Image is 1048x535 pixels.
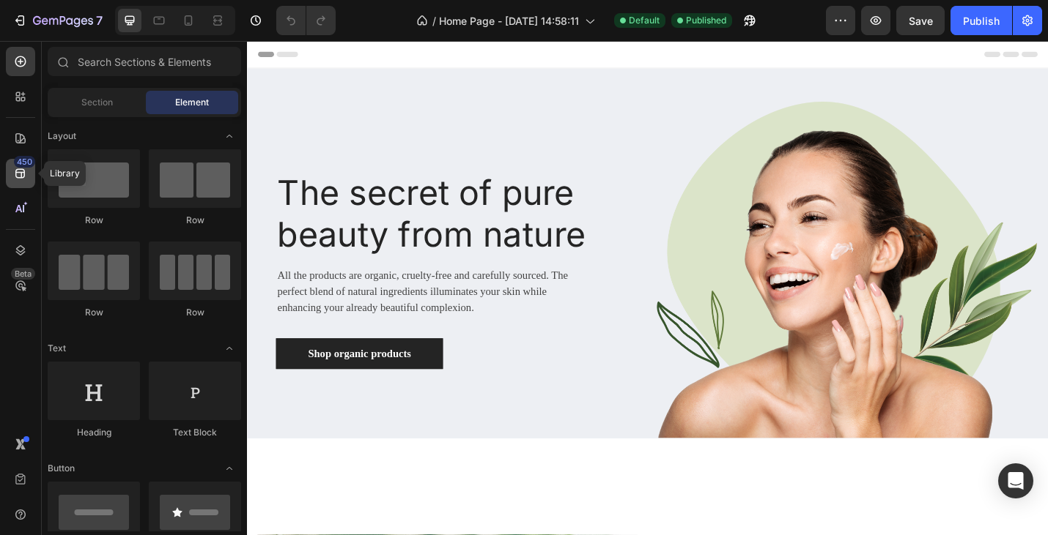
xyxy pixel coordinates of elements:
button: 7 [6,6,109,35]
span: Button [48,462,75,475]
span: Text [48,342,66,355]
div: Row [149,214,241,227]
div: Beta [11,268,35,280]
div: Publish [963,13,1000,29]
img: Alt Image [440,67,868,436]
span: / [432,13,436,29]
div: Heading [48,426,140,439]
span: Element [175,96,209,109]
span: Layout [48,130,76,143]
span: Toggle open [218,457,241,480]
div: Row [48,214,140,227]
button: Publish [951,6,1012,35]
iframe: Design area [247,41,1048,535]
input: Search Sections & Elements [48,47,241,76]
span: Toggle open [218,337,241,360]
div: Row [48,306,140,319]
button: Save [896,6,945,35]
div: Open Intercom Messenger [998,463,1033,498]
div: Text Block [149,426,241,439]
span: Save [909,15,933,27]
div: Undo/Redo [276,6,336,35]
span: Home Page - [DATE] 14:58:11 [439,13,579,29]
div: 450 [14,156,35,168]
span: Default [629,14,660,27]
span: Toggle open [218,124,241,148]
span: Published [686,14,726,27]
span: Section [81,96,113,109]
p: 7 [96,12,103,29]
div: Row [149,306,241,319]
